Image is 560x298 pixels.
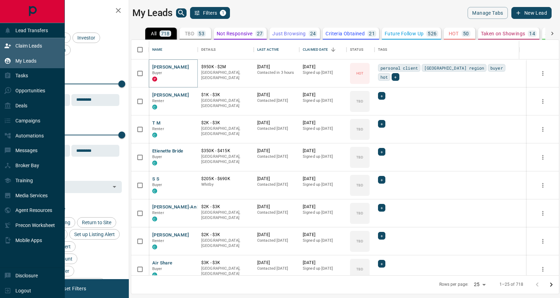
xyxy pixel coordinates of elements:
[72,33,100,43] div: Investor
[303,120,343,126] p: [DATE]
[152,120,161,127] button: T M
[152,183,162,187] span: Buyer
[201,40,216,59] div: Details
[303,210,343,215] p: Signed up [DATE]
[152,77,157,81] div: property.ca
[152,92,189,99] button: [PERSON_NAME]
[303,238,343,243] p: Signed up [DATE]
[149,40,198,59] div: Name
[257,260,296,266] p: [DATE]
[356,183,363,188] p: TBD
[303,40,328,59] div: Claimed Date
[152,211,164,215] span: Renter
[198,40,254,59] div: Details
[190,7,230,19] button: Filters1
[356,155,363,160] p: TBD
[152,189,157,193] div: condos.ca
[152,267,162,271] span: Buyer
[328,45,338,55] button: Sort
[152,260,172,267] button: Air Share
[151,31,156,36] p: All
[378,40,387,59] div: Tags
[350,40,363,59] div: Status
[346,40,374,59] div: Status
[152,217,157,221] div: condos.ca
[176,8,187,17] button: search button
[380,260,383,267] span: +
[378,120,385,128] div: +
[161,31,170,36] p: 718
[257,232,296,238] p: [DATE]
[152,64,189,71] button: [PERSON_NAME]
[380,73,388,80] span: hot
[369,31,375,36] p: 21
[356,239,363,244] p: TBD
[257,266,296,271] p: Contacted [DATE]
[185,31,194,36] p: TBD
[132,7,173,19] h1: My Leads
[544,278,558,292] button: Go to next page
[201,210,250,221] p: [GEOGRAPHIC_DATA], [GEOGRAPHIC_DATA]
[380,64,418,71] span: personal client
[303,126,343,132] p: Signed up [DATE]
[356,211,363,216] p: TBD
[439,282,469,288] p: Rows per page:
[378,92,385,100] div: +
[257,154,296,159] p: Contacted [DATE]
[201,70,250,81] p: [GEOGRAPHIC_DATA], [GEOGRAPHIC_DATA]
[538,180,548,191] button: more
[380,204,383,211] span: +
[254,40,299,59] div: Last Active
[257,148,296,154] p: [DATE]
[303,204,343,210] p: [DATE]
[201,98,250,109] p: [GEOGRAPHIC_DATA], [GEOGRAPHIC_DATA]
[257,98,296,104] p: Contacted [DATE]
[538,124,548,135] button: more
[152,232,189,239] button: [PERSON_NAME]
[201,176,250,182] p: $205K - $690K
[152,244,157,249] div: condos.ca
[201,266,250,277] p: [GEOGRAPHIC_DATA], [GEOGRAPHIC_DATA]
[257,70,296,76] p: Contacted in 3 hours
[463,31,469,36] p: 50
[378,232,385,240] div: +
[299,40,346,59] div: Claimed Date
[201,64,250,70] p: $950K - $2M
[272,31,306,36] p: Just Browsing
[303,64,343,70] p: [DATE]
[152,105,157,109] div: condos.ca
[201,204,250,210] p: $2K - $3K
[257,126,296,132] p: Contacted [DATE]
[257,182,296,187] p: Contacted [DATE]
[380,176,383,183] span: +
[380,232,383,239] span: +
[257,176,296,182] p: [DATE]
[380,92,383,99] span: +
[303,148,343,154] p: [DATE]
[201,126,250,137] p: [GEOGRAPHIC_DATA], [GEOGRAPHIC_DATA]
[449,31,459,36] p: HOT
[201,182,250,187] p: Whitby
[380,120,383,127] span: +
[257,238,296,243] p: Contacted [DATE]
[152,148,183,155] button: Etienette Bride
[220,10,225,15] span: 1
[303,260,343,266] p: [DATE]
[471,279,488,290] div: 25
[75,35,98,41] span: Investor
[303,182,343,187] p: Signed up [DATE]
[538,208,548,219] button: more
[499,282,523,288] p: 1–25 of 718
[22,7,122,15] h2: Filters
[394,73,397,80] span: +
[303,266,343,271] p: Signed up [DATE]
[538,264,548,275] button: more
[303,154,343,159] p: Signed up [DATE]
[374,40,520,59] div: Tags
[392,73,399,81] div: +
[303,70,343,76] p: Signed up [DATE]
[481,31,525,36] p: Taken on Showings
[152,133,157,137] div: condos.ca
[110,182,119,192] button: Open
[152,239,164,243] span: Renter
